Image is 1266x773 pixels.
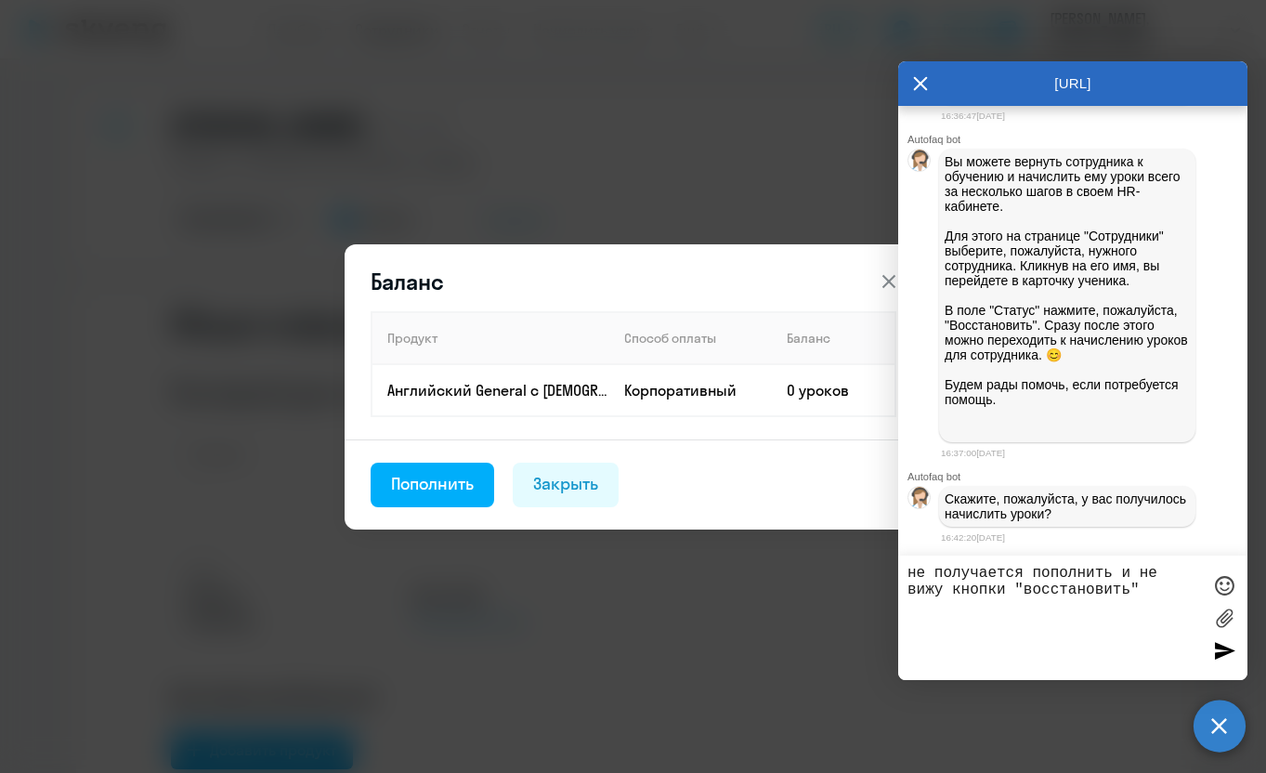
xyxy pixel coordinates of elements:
p: Английский General с [DEMOGRAPHIC_DATA] преподавателем [387,380,608,400]
th: Баланс [772,312,895,364]
img: bot avatar [908,487,932,514]
button: Пополнить [371,463,495,507]
td: Корпоративный [609,364,772,416]
time: 16:37:00[DATE] [941,448,1005,458]
time: 16:42:20[DATE] [941,532,1005,543]
img: bot avatar [908,150,932,177]
textarea: не получается пополнить и не вижу кнопки "восстановить" [907,565,1201,671]
th: Способ оплаты [609,312,772,364]
p: Скажите, пожалуйста, у вас получилось начислить уроки? [945,491,1190,521]
label: Лимит 10 файлов [1210,604,1238,632]
div: Пополнить [391,472,475,496]
time: 16:36:47[DATE] [941,111,1005,121]
div: Закрыть [533,472,598,496]
div: Autofaq bot [907,134,1247,145]
th: Продукт [372,312,609,364]
header: Баланс [345,267,922,296]
div: Autofaq bot [907,471,1247,482]
p: Вы можете вернуть сотрудника к обучению и начислить ему уроки всего за несколько шагов в своем HR... [945,154,1190,437]
button: Закрыть [513,463,619,507]
td: 0 уроков [772,364,895,416]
